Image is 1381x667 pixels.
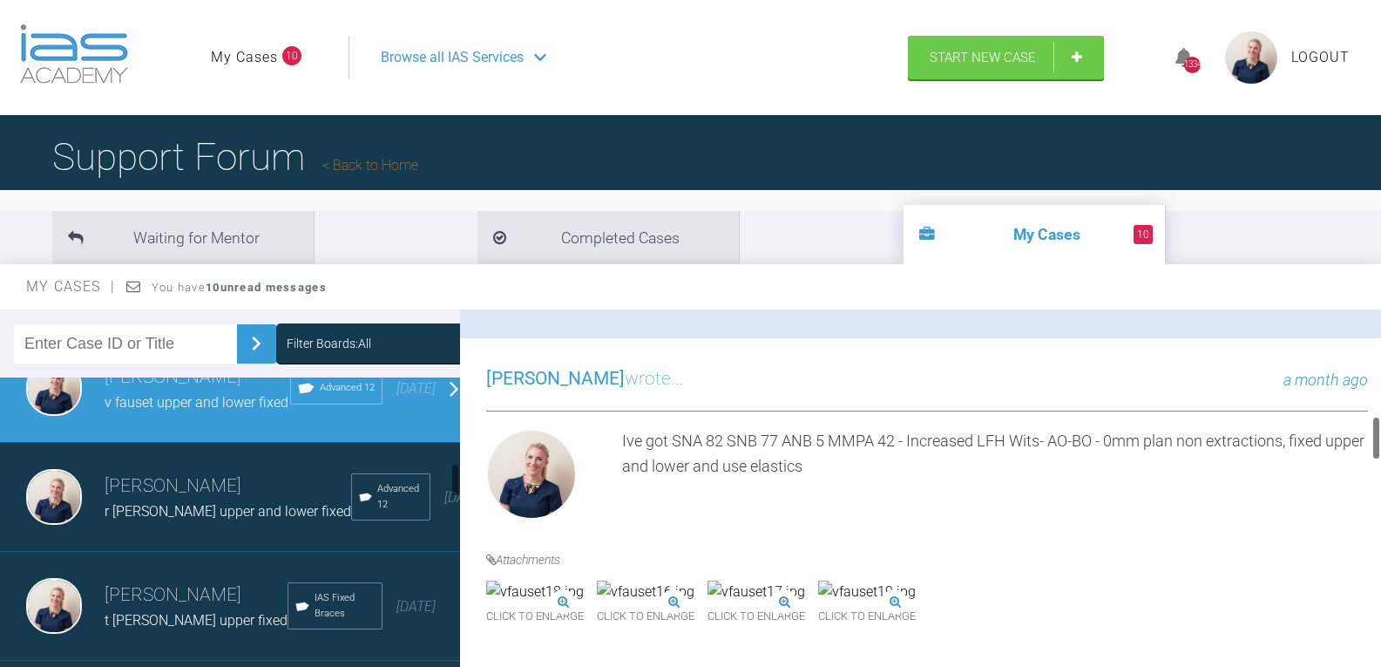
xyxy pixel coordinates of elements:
[930,50,1036,65] span: Start New Case
[1184,57,1201,73] div: 1334
[1291,46,1350,69] a: Logout
[904,205,1165,264] li: My Cases
[1225,31,1277,84] img: profile.png
[282,46,301,65] span: 10
[105,472,351,501] h3: [PERSON_NAME]
[486,364,684,394] h3: wrote...
[14,324,237,364] input: Enter Case ID or Title
[26,278,116,295] span: My Cases
[52,126,418,187] h1: Support Forum
[105,581,288,610] h3: [PERSON_NAME]
[322,157,418,174] a: Back to Home
[486,603,584,630] span: Click to enlarge
[320,380,375,396] span: Advanced 12
[486,581,584,603] img: vfauset18.jpg
[486,550,1368,569] h4: Attachments
[396,598,436,615] span: [DATE]
[381,46,524,69] span: Browse all IAS Services
[908,36,1104,79] a: Start New Case
[315,590,376,622] span: IAS Fixed Braces
[105,394,288,411] span: v fauset upper and lower fixed
[152,281,327,294] span: You have
[477,211,739,264] li: Completed Cases
[26,360,82,416] img: Olivia Nixon
[597,603,694,630] span: Click to enlarge
[211,46,278,69] a: My Cases
[818,603,916,630] span: Click to enlarge
[486,368,625,389] span: [PERSON_NAME]
[26,578,82,634] img: Olivia Nixon
[105,503,351,520] span: r [PERSON_NAME] upper and lower fixed
[1134,225,1153,244] span: 10
[105,612,288,629] span: t [PERSON_NAME] upper fixed
[1283,371,1368,389] span: a month ago
[105,363,290,392] h3: [PERSON_NAME]
[444,489,484,506] span: [DATE]
[206,281,327,294] strong: 10 unread messages
[287,334,371,353] div: Filter Boards: All
[20,24,128,84] img: logo-light.3e3ef733.png
[52,211,314,264] li: Waiting for Mentor
[597,581,694,603] img: vfauset16.jpg
[396,380,436,397] span: [DATE]
[26,469,82,525] img: Olivia Nixon
[622,429,1368,527] div: Ive got SNA 82 SNB 77 ANB 5 MMPA 42 - Increased LFH Wits- AO-BO - 0mm plan non extractions, fixed...
[707,581,805,603] img: vfauset17.jpg
[242,330,270,357] img: chevronRight.28bd32b0.svg
[377,481,423,513] span: Advanced 12
[707,603,805,630] span: Click to enlarge
[818,581,916,603] img: vfauset19.jpg
[486,429,577,520] img: Olivia Nixon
